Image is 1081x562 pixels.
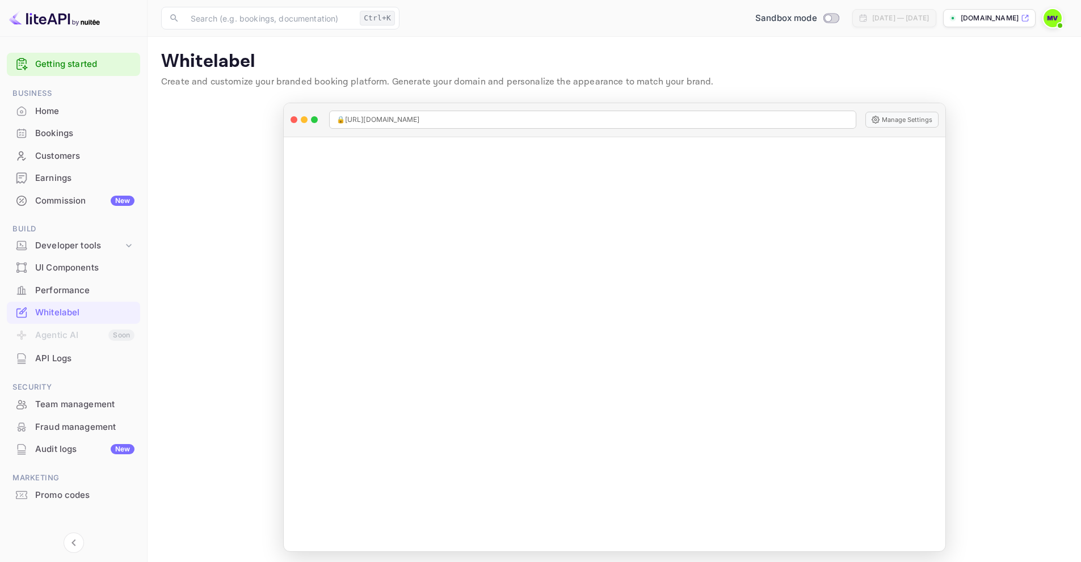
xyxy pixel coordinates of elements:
div: API Logs [7,348,140,370]
span: Sandbox mode [755,12,817,25]
a: Getting started [35,58,134,71]
span: Business [7,87,140,100]
div: API Logs [35,352,134,365]
button: Collapse navigation [64,533,84,553]
div: Home [7,100,140,122]
div: New [111,444,134,454]
span: Build [7,223,140,235]
div: UI Components [35,261,134,274]
a: Earnings [7,167,140,188]
div: Home [35,105,134,118]
div: Team management [35,398,134,411]
button: Manage Settings [865,112,939,128]
div: Developer tools [7,236,140,256]
div: CommissionNew [7,190,140,212]
div: Whitelabel [35,306,134,319]
div: Earnings [35,172,134,185]
div: Switch to Production mode [751,12,843,25]
a: Audit logsNew [7,438,140,459]
p: Create and customize your branded booking platform. Generate your domain and personalize the appe... [161,75,1067,89]
div: Customers [35,150,134,163]
div: UI Components [7,257,140,279]
img: LiteAPI logo [9,9,100,27]
div: Audit logs [35,443,134,456]
div: Team management [7,394,140,416]
a: Promo codes [7,484,140,505]
a: Customers [7,145,140,166]
input: Search (e.g. bookings, documentation) [184,7,355,29]
span: Security [7,381,140,394]
div: New [111,196,134,206]
div: Developer tools [35,239,123,252]
div: Customers [7,145,140,167]
a: Whitelabel [7,302,140,323]
img: Michael Vogt [1044,9,1062,27]
span: Marketing [7,472,140,484]
div: Promo codes [7,484,140,506]
div: Performance [35,284,134,297]
div: Promo codes [35,489,134,502]
a: Fraud management [7,416,140,437]
p: [DOMAIN_NAME] [961,13,1019,23]
div: [DATE] — [DATE] [872,13,929,23]
div: Audit logsNew [7,438,140,460]
div: Bookings [7,122,140,145]
div: Ctrl+K [360,11,395,26]
div: Fraud management [35,421,134,434]
a: Home [7,100,140,121]
span: 🔒 [URL][DOMAIN_NAME] [337,115,420,125]
a: API Logs [7,348,140,369]
p: Whitelabel [161,50,1067,73]
a: UI Components [7,257,140,278]
a: Bookings [7,122,140,143]
a: Performance [7,280,140,301]
a: CommissionNew [7,190,140,211]
div: Getting started [7,53,140,76]
div: Whitelabel [7,302,140,324]
div: Earnings [7,167,140,189]
div: Performance [7,280,140,302]
a: Team management [7,394,140,415]
div: Fraud management [7,416,140,438]
div: Bookings [35,127,134,140]
div: Commission [35,195,134,208]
